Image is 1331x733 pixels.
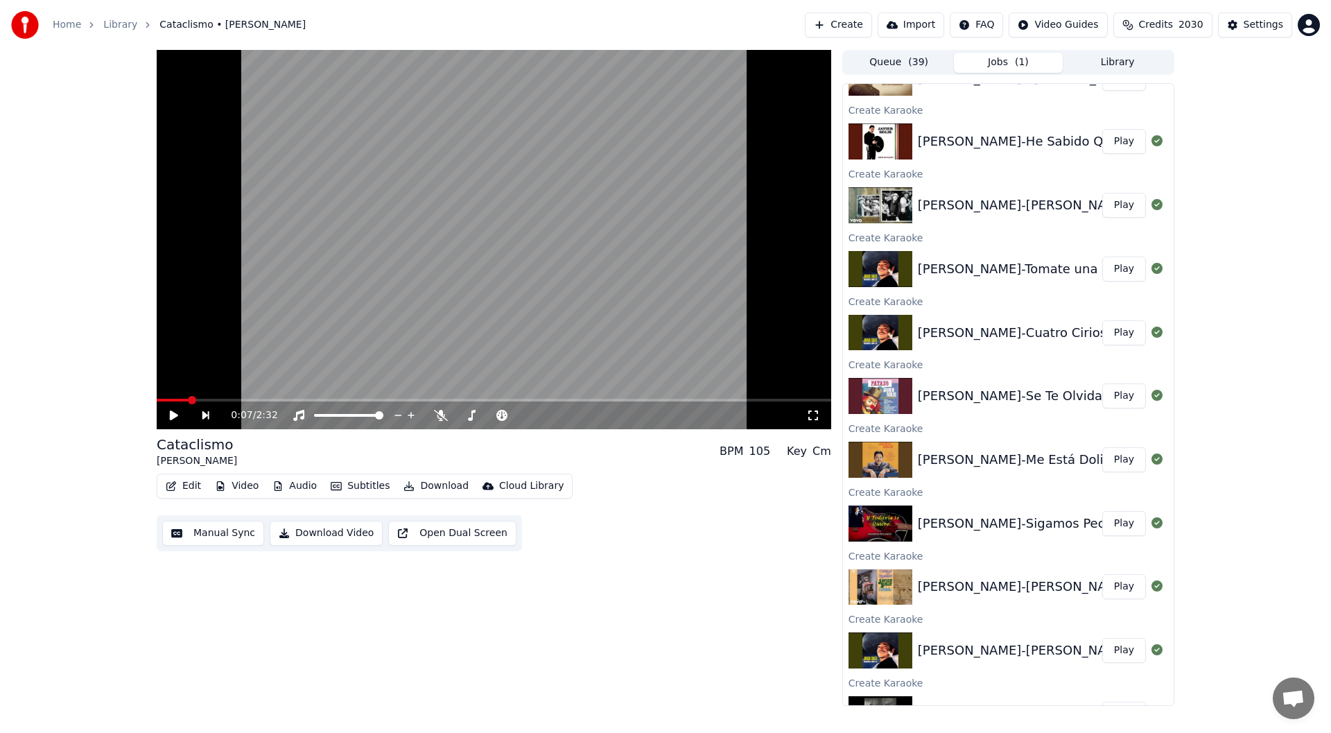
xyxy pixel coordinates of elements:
[843,610,1174,627] div: Create Karaoke
[103,18,137,32] a: Library
[53,18,81,32] a: Home
[11,11,39,39] img: youka
[160,476,207,496] button: Edit
[812,443,831,460] div: Cm
[1102,320,1146,345] button: Play
[843,356,1174,372] div: Create Karaoke
[1102,511,1146,536] button: Play
[844,53,954,73] button: Queue
[1244,18,1283,32] div: Settings
[157,454,237,468] div: [PERSON_NAME]
[918,577,1160,596] div: [PERSON_NAME]-[PERSON_NAME] (AC)
[1102,193,1146,218] button: Play
[908,55,928,69] span: ( 39 )
[843,420,1174,436] div: Create Karaoke
[1102,257,1146,282] button: Play
[1063,53,1172,73] button: Library
[843,674,1174,691] div: Create Karaoke
[157,435,237,454] div: Cataclismo
[325,476,395,496] button: Subtitles
[231,408,252,422] span: 0:07
[398,476,474,496] button: Download
[843,165,1174,182] div: Create Karaoke
[787,443,807,460] div: Key
[843,293,1174,309] div: Create Karaoke
[950,12,1003,37] button: FAQ
[1102,383,1146,408] button: Play
[749,443,771,460] div: 105
[918,386,1133,406] div: [PERSON_NAME]-Se Te Olvida (AC)
[162,521,264,546] button: Manual Sync
[267,476,322,496] button: Audio
[843,483,1174,500] div: Create Karaoke
[1009,12,1107,37] button: Video Guides
[918,259,1165,279] div: [PERSON_NAME]-Tomate una Copa (AC)
[53,18,306,32] nav: breadcrumb
[918,196,1160,215] div: [PERSON_NAME]-[PERSON_NAME] (AC)
[1178,18,1203,32] span: 2030
[918,514,1167,533] div: [PERSON_NAME]-Sigamos Pecando (AC)
[805,12,872,37] button: Create
[1273,678,1314,719] div: Open chat
[1102,574,1146,599] button: Play
[918,132,1215,151] div: [PERSON_NAME]-He Sabido Que Te Amaba (AC)
[843,101,1174,118] div: Create Karaoke
[918,641,1160,660] div: [PERSON_NAME]-[PERSON_NAME] (AC)
[918,705,1282,724] div: [PERSON_NAME]-LA MANO DE [DEMOGRAPHIC_DATA] (AC)
[843,229,1174,245] div: Create Karaoke
[1218,12,1292,37] button: Settings
[878,12,944,37] button: Import
[231,408,264,422] div: /
[1015,55,1029,69] span: ( 1 )
[1102,638,1146,663] button: Play
[720,443,743,460] div: BPM
[499,479,564,493] div: Cloud Library
[209,476,264,496] button: Video
[843,547,1174,564] div: Create Karaoke
[388,521,516,546] button: Open Dual Screen
[256,408,277,422] span: 2:32
[1113,12,1212,37] button: Credits2030
[918,450,1246,469] div: [PERSON_NAME]-Me Está Doliendo Su Ausencia (AC)
[1102,702,1146,727] button: Play
[954,53,1063,73] button: Jobs
[1139,18,1173,32] span: Credits
[1102,129,1146,154] button: Play
[270,521,383,546] button: Download Video
[918,323,1138,343] div: [PERSON_NAME]-Cuatro Cirios (AC)
[1102,447,1146,472] button: Play
[159,18,306,32] span: Cataclismo • [PERSON_NAME]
